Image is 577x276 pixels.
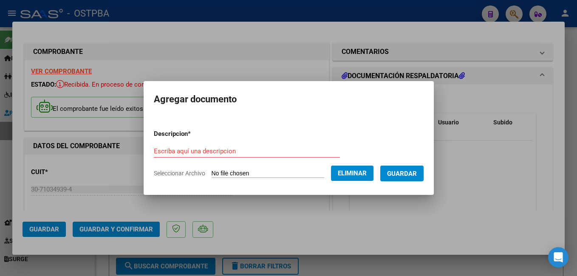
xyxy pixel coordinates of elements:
button: Eliminar [331,166,373,181]
span: Eliminar [338,169,367,177]
span: Guardar [387,170,417,177]
button: Guardar [380,166,424,181]
div: Open Intercom Messenger [548,247,569,268]
span: Seleccionar Archivo [154,170,205,177]
h2: Agregar documento [154,91,424,107]
p: Descripcion [154,129,235,139]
